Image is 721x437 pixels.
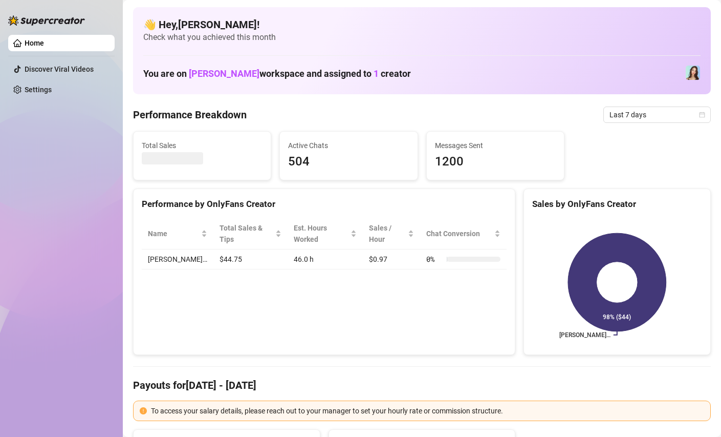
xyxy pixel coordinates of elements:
[25,65,94,73] a: Discover Viral Videos
[288,249,363,269] td: 46.0 h
[420,218,507,249] th: Chat Conversion
[559,331,610,339] text: [PERSON_NAME]…
[609,107,705,122] span: Last 7 days
[435,152,556,172] span: 1200
[374,68,379,79] span: 1
[213,218,288,249] th: Total Sales & Tips
[288,152,409,172] span: 504
[148,228,199,239] span: Name
[133,108,247,122] h4: Performance Breakdown
[435,140,556,151] span: Messages Sent
[140,407,147,414] span: exclamation-circle
[220,222,273,245] span: Total Sales & Tips
[142,197,507,211] div: Performance by OnlyFans Creator
[143,17,701,32] h4: 👋 Hey, [PERSON_NAME] !
[288,140,409,151] span: Active Chats
[369,222,406,245] span: Sales / Hour
[142,218,213,249] th: Name
[189,68,259,79] span: [PERSON_NAME]
[133,378,711,392] h4: Payouts for [DATE] - [DATE]
[363,218,421,249] th: Sales / Hour
[699,112,705,118] span: calendar
[426,254,443,265] span: 0 %
[686,66,700,80] img: Amelia
[363,249,421,269] td: $0.97
[532,197,702,211] div: Sales by OnlyFans Creator
[25,86,52,94] a: Settings
[143,68,411,79] h1: You are on workspace and assigned to creator
[294,222,348,245] div: Est. Hours Worked
[213,249,288,269] td: $44.75
[8,15,85,26] img: logo-BBDzfeDw.svg
[426,228,492,239] span: Chat Conversion
[151,405,704,417] div: To access your salary details, please reach out to your manager to set your hourly rate or commis...
[142,249,213,269] td: [PERSON_NAME]…
[142,140,263,151] span: Total Sales
[143,32,701,43] span: Check what you achieved this month
[25,39,44,47] a: Home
